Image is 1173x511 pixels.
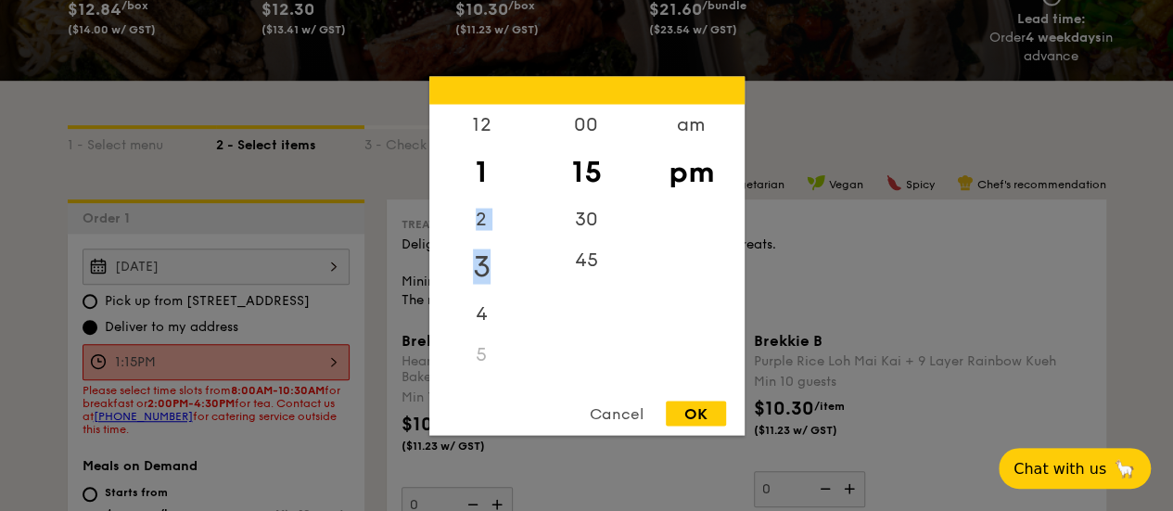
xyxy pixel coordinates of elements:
div: 2 [429,198,534,239]
div: Cancel [571,401,662,426]
div: 1 [429,145,534,198]
div: 00 [534,104,639,145]
div: am [639,104,744,145]
div: 30 [534,198,639,239]
span: 🦙 [1114,458,1136,479]
div: 4 [429,293,534,334]
div: 5 [429,334,534,375]
div: OK [666,401,726,426]
div: 3 [429,239,534,293]
button: Chat with us🦙 [999,448,1151,489]
div: pm [639,145,744,198]
div: 15 [534,145,639,198]
div: 6 [429,375,534,415]
span: Chat with us [1014,460,1106,478]
div: 12 [429,104,534,145]
div: 45 [534,239,639,280]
